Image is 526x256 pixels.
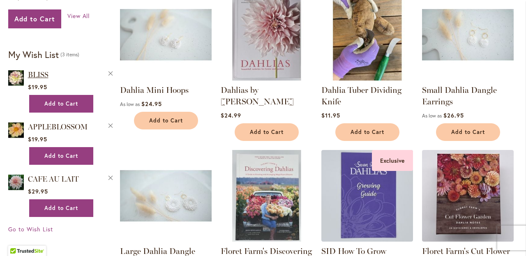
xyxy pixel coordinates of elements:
a: Small Dahlia Dangle Earrings [422,74,514,82]
span: Add to Cart [451,129,485,136]
a: Floret Farm's Discovering Dahlias Book [221,235,312,243]
a: Dahlias by [PERSON_NAME] [221,85,294,106]
a: BLISS [8,69,24,89]
span: Add to Cart [14,14,55,23]
img: Floret Farm's Cut Flower Garden Dahlia Notes - FRONT [422,150,514,242]
span: Add to Cart [44,205,78,212]
a: Dahlia Tuber Dividing Knife [321,74,413,82]
button: Add to Cart [134,112,198,129]
span: $26.95 [443,111,464,119]
button: Add to Cart [235,123,299,141]
span: Add to Cart [149,117,183,124]
button: Add to Cart [335,123,399,141]
a: Dahlia Mini Hoops [120,74,212,82]
strong: My Wish List [8,48,59,60]
button: Add to Cart [436,123,500,141]
a: Small Dahlia Dangle Earrings [422,85,497,106]
span: 3 items [60,51,79,58]
a: Floret Farm's Cut Flower Garden Dahlia Notes - FRONT [422,235,514,243]
span: Add to Cart [250,129,284,136]
img: Café Au Lait [8,173,24,191]
span: $19.95 [28,83,47,91]
span: Add to Cart [44,152,78,159]
button: Add to Cart [29,147,93,165]
a: APPLEBLOSSOM [28,122,88,131]
a: Go to Wish List [8,225,53,233]
a: Dahlia Tuber Dividing Knife [321,85,401,106]
img: Swan Island Dahlias - How to Grow Guide [321,150,413,242]
span: As low as [120,101,140,107]
a: Café Au Lait [8,173,24,193]
a: Swan Island Dahlias - How to Grow Guide Exclusive [321,235,413,243]
img: Large Dahlia Dangle Earrings [120,150,212,242]
button: Add to Cart [29,199,93,217]
span: $24.95 [141,100,162,108]
span: $11.95 [321,111,340,119]
a: View All [67,12,90,20]
img: APPLEBLOSSOM [8,121,24,139]
img: Floret Farm's Discovering Dahlias Book [221,150,312,242]
a: Dahlia Mini Hoops [120,85,189,95]
a: APPLEBLOSSOM [8,121,24,141]
a: CAFE AU LAIT [28,175,79,184]
div: Exclusive [372,150,413,171]
span: $19.95 [28,135,47,143]
span: As low as [422,113,442,119]
a: BLISS [28,70,48,79]
span: $24.99 [221,111,241,119]
span: $29.95 [28,187,48,195]
a: Large Dahlia Dangle Earrings [120,235,212,243]
img: BLISS [8,69,24,87]
span: Add to Cart [44,100,78,107]
a: Dahlias by Naomi Slade - FRONT [221,74,312,82]
span: Add to Cart [351,129,384,136]
button: Add to Cart [8,9,61,28]
iframe: Launch Accessibility Center [6,227,29,250]
button: Add to Cart [29,95,93,113]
